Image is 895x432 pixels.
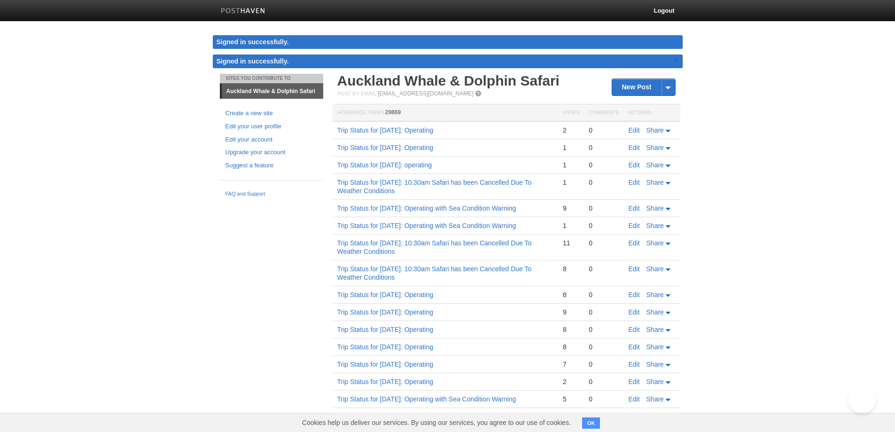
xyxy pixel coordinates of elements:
[589,161,619,169] div: 0
[217,57,289,65] span: Signed in successfully.
[222,84,323,99] a: Auckland Whale & Dolphin Safari
[563,291,579,299] div: 8
[563,377,579,386] div: 2
[558,104,584,122] th: Views
[629,395,640,403] a: Edit
[385,109,401,116] span: 29869
[563,308,579,316] div: 9
[563,143,579,152] div: 1
[672,55,680,66] a: ×
[563,204,579,212] div: 9
[629,343,640,351] a: Edit
[337,291,434,298] a: Trip Status for [DATE]: Operating
[213,35,683,49] div: Signed in successfully.
[337,73,560,88] a: Auckland Whale & Dolphin Safari
[646,308,664,316] span: Share
[589,412,619,421] div: 0
[378,90,473,97] a: [EMAIL_ADDRESS][DOMAIN_NAME]
[563,412,579,421] div: 6
[629,222,640,229] a: Edit
[589,143,619,152] div: 0
[563,265,579,273] div: 8
[226,148,318,157] a: Upgrade your account
[337,91,376,96] span: Post by Email
[563,360,579,369] div: 7
[589,360,619,369] div: 0
[337,126,434,134] a: Trip Status for [DATE]: Operating
[629,361,640,368] a: Edit
[629,378,640,385] a: Edit
[582,417,600,429] button: OK
[646,291,664,298] span: Share
[589,395,619,403] div: 0
[629,179,640,186] a: Edit
[646,265,664,273] span: Share
[584,104,623,122] th: Comments
[646,395,664,403] span: Share
[337,308,434,316] a: Trip Status for [DATE]: Operating
[226,135,318,145] a: Edit your account
[563,161,579,169] div: 1
[589,221,619,230] div: 0
[629,204,640,212] a: Edit
[646,179,664,186] span: Share
[226,190,318,198] a: FAQ and Support
[589,308,619,316] div: 0
[646,326,664,333] span: Share
[589,325,619,334] div: 0
[563,221,579,230] div: 1
[589,178,619,187] div: 0
[589,377,619,386] div: 0
[563,126,579,134] div: 2
[337,378,434,385] a: Trip Status for [DATE]: Operating
[563,325,579,334] div: 8
[563,239,579,247] div: 11
[337,204,516,212] a: Trip Status for [DATE]: Operating with Sea Condition Warning
[646,204,664,212] span: Share
[293,413,580,432] span: Cookies help us deliver our services. By using our services, you agree to our use of cookies.
[337,239,532,255] a: Trip Status for [DATE]: 10:30am Safari has been Cancelled Due To Weather Conditions
[337,395,516,403] a: Trip Status for [DATE]: Operating with Sea Condition Warning
[337,326,434,333] a: Trip Status for [DATE]: Operating
[337,179,532,195] a: Trip Status for [DATE]: 10:30am Safari has been Cancelled Due To Weather Conditions
[337,265,532,281] a: Trip Status for [DATE]: 10:30am Safari has been Cancelled Due To Weather Conditions
[629,326,640,333] a: Edit
[646,222,664,229] span: Share
[337,144,434,151] a: Trip Status for [DATE]: Operating
[589,291,619,299] div: 0
[612,79,675,95] a: New Post
[848,385,876,413] iframe: Help Scout Beacon - Open
[589,265,619,273] div: 0
[337,343,434,351] a: Trip Status for [DATE]: Operating
[333,104,558,122] th: Homepage Views
[226,122,318,132] a: Edit your user profile
[337,161,432,169] a: Trip Status for [DATE]: operating
[646,343,664,351] span: Share
[589,239,619,247] div: 0
[563,343,579,351] div: 8
[589,343,619,351] div: 0
[646,126,664,134] span: Share
[563,178,579,187] div: 1
[337,361,434,368] a: Trip Status for [DATE]: Operating
[629,126,640,134] a: Edit
[221,8,265,15] img: Posthaven-bar
[629,239,640,247] a: Edit
[629,144,640,151] a: Edit
[646,239,664,247] span: Share
[646,378,664,385] span: Share
[629,161,640,169] a: Edit
[629,291,640,298] a: Edit
[226,161,318,171] a: Suggest a feature
[589,126,619,134] div: 0
[589,204,619,212] div: 0
[220,74,323,83] li: Sites You Contribute To
[629,308,640,316] a: Edit
[646,144,664,151] span: Share
[646,361,664,368] span: Share
[646,161,664,169] span: Share
[226,109,318,118] a: Create a new site
[337,222,516,229] a: Trip Status for [DATE]: Operating with Sea Condition Warning
[629,265,640,273] a: Edit
[624,104,680,122] th: Actions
